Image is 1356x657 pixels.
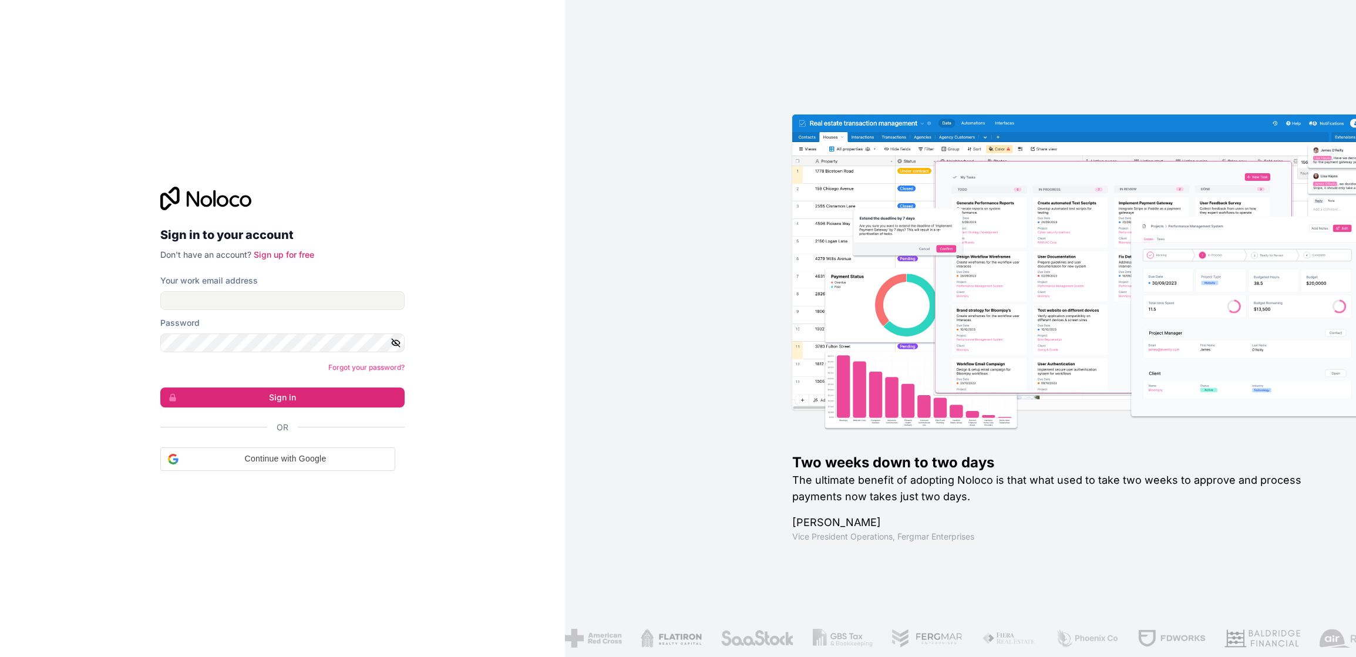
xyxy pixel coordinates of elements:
[160,333,405,352] input: Password
[1224,629,1301,648] img: /assets/baldridge-DxmPIwAm.png
[792,514,1318,531] h1: [PERSON_NAME]
[792,453,1318,472] h1: Two weeks down to two days
[891,629,963,648] img: /assets/fergmar-CudnrXN5.png
[254,250,314,260] a: Sign up for free
[160,275,258,287] label: Your work email address
[1137,629,1206,648] img: /assets/fdworks-Bi04fVtw.png
[328,363,405,372] a: Forgot your password?
[720,629,794,648] img: /assets/saastock-C6Zbiodz.png
[160,447,395,471] div: Continue with Google
[813,629,873,648] img: /assets/gbstax-C-GtDUiK.png
[981,629,1037,648] img: /assets/fiera-fwj2N5v4.png
[160,291,405,310] input: Email address
[1055,629,1119,648] img: /assets/phoenix-BREaitsQ.png
[160,250,251,260] span: Don't have an account?
[792,472,1318,505] h2: The ultimate benefit of adopting Noloco is that what used to take two weeks to approve and proces...
[565,629,622,648] img: /assets/american-red-cross-BAupjrZR.png
[160,224,405,245] h2: Sign in to your account
[792,531,1318,543] h1: Vice President Operations , Fergmar Enterprises
[277,422,288,433] span: Or
[160,317,200,329] label: Password
[183,453,388,465] span: Continue with Google
[641,629,702,648] img: /assets/flatiron-C8eUkumj.png
[160,388,405,407] button: Sign in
